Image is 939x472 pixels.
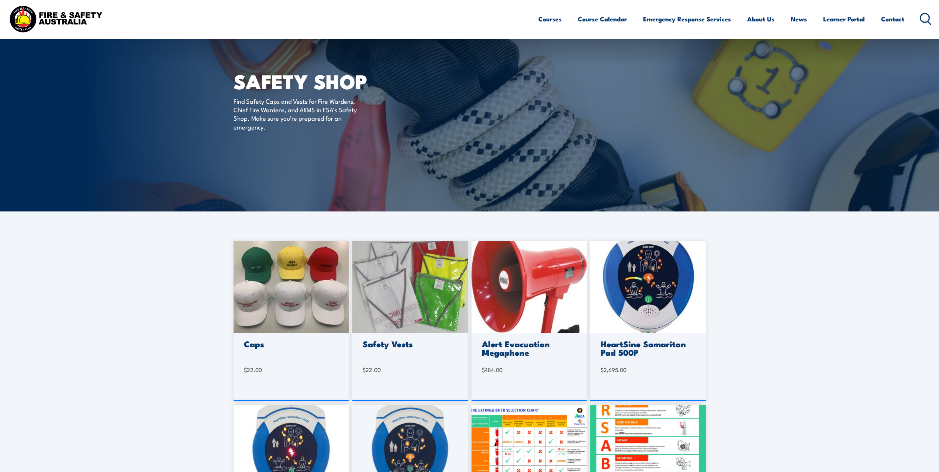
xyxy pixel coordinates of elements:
bdi: 22.00 [363,366,381,373]
a: Course Calendar [578,9,627,29]
a: Contact [881,9,904,29]
h3: Alert Evacuation Megaphone [482,340,574,356]
a: About Us [747,9,774,29]
bdi: 484.00 [482,366,503,373]
img: 500.jpg [590,241,706,333]
h1: SAFETY SHOP [234,72,416,90]
bdi: 22.00 [244,366,262,373]
img: caps-scaled-1.jpg [234,241,349,333]
h3: HeartSine Samaritan Pad 500P [601,340,693,356]
h3: Safety Vests [363,340,455,348]
span: $ [363,366,366,373]
img: megaphone-1.jpg [472,241,587,333]
a: Learner Portal [823,9,865,29]
span: $ [601,366,604,373]
a: News [791,9,807,29]
span: $ [244,366,247,373]
a: Courses [538,9,562,29]
h3: Caps [244,340,336,348]
span: $ [482,366,485,373]
a: Emergency Response Services [643,9,731,29]
bdi: 2,695.00 [601,366,626,373]
img: 20230220_093531-scaled-1.jpg [352,241,468,333]
p: Find Safety Caps and Vests for Fire Wardens, Chief Fire Wardens, and AIIMS in FSA’s Safety Shop. ... [234,97,368,131]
